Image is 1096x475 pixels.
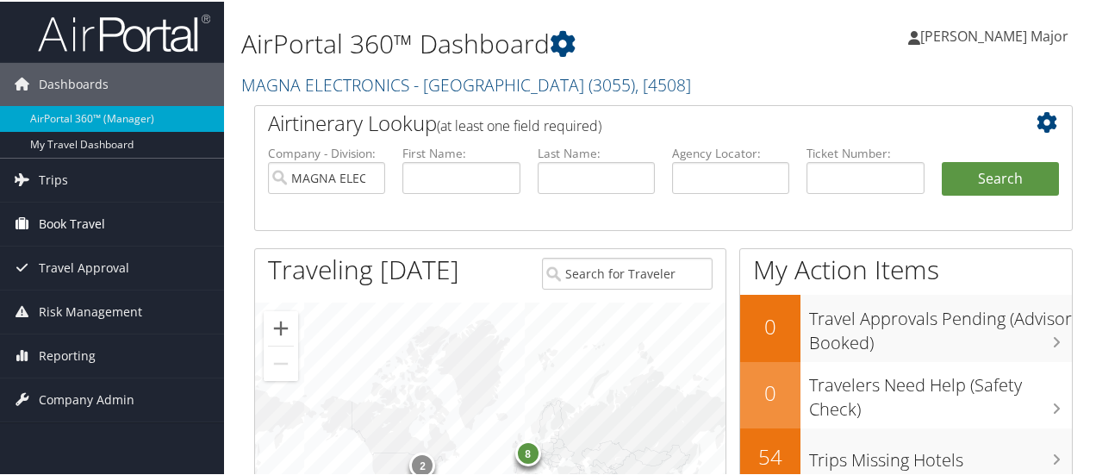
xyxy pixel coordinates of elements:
[268,107,991,136] h2: Airtinerary Lookup
[740,310,800,340] h2: 0
[920,25,1068,44] span: [PERSON_NAME] Major
[806,143,924,160] label: Ticket Number:
[740,250,1072,286] h1: My Action Items
[809,363,1072,420] h3: Travelers Need Help (Safety Check)
[542,256,712,288] input: Search for Traveler
[39,377,134,420] span: Company Admin
[39,289,142,332] span: Risk Management
[437,115,601,134] span: (at least one field required)
[268,250,459,286] h1: Traveling [DATE]
[809,438,1072,471] h3: Trips Missing Hotels
[740,441,800,470] h2: 54
[268,143,385,160] label: Company - Division:
[38,11,210,52] img: airportal-logo.png
[241,72,691,95] a: MAGNA ELECTRONICS - [GEOGRAPHIC_DATA]
[740,377,800,406] h2: 0
[39,201,105,244] span: Book Travel
[241,24,804,60] h1: AirPortal 360™ Dashboard
[39,157,68,200] span: Trips
[942,160,1059,195] button: Search
[264,309,298,344] button: Zoom in
[740,293,1072,359] a: 0Travel Approvals Pending (Advisor Booked)
[402,143,520,160] label: First Name:
[39,61,109,104] span: Dashboards
[809,297,1072,353] h3: Travel Approvals Pending (Advisor Booked)
[740,360,1072,427] a: 0Travelers Need Help (Safety Check)
[588,72,635,95] span: ( 3055 )
[515,438,541,464] div: 8
[672,143,789,160] label: Agency Locator:
[264,345,298,379] button: Zoom out
[39,333,96,376] span: Reporting
[635,72,691,95] span: , [ 4508 ]
[908,9,1086,60] a: [PERSON_NAME] Major
[538,143,655,160] label: Last Name:
[39,245,129,288] span: Travel Approval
